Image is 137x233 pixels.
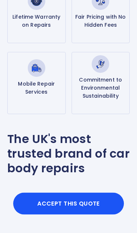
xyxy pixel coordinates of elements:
p: Fair Pricing with No Hidden Fees [75,13,127,29]
img: Commitment to Environmental Sustainability [92,56,109,73]
button: Accept this Quote [13,193,124,215]
p: Commitment to Environmental Sustainability [75,76,127,100]
img: Mobile Repair Services [28,60,45,77]
p: Lifetime Warranty on Repairs [11,13,62,29]
p: The UK's most trusted brand of car body repairs [7,132,130,176]
p: Mobile Repair Services [11,80,62,96]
